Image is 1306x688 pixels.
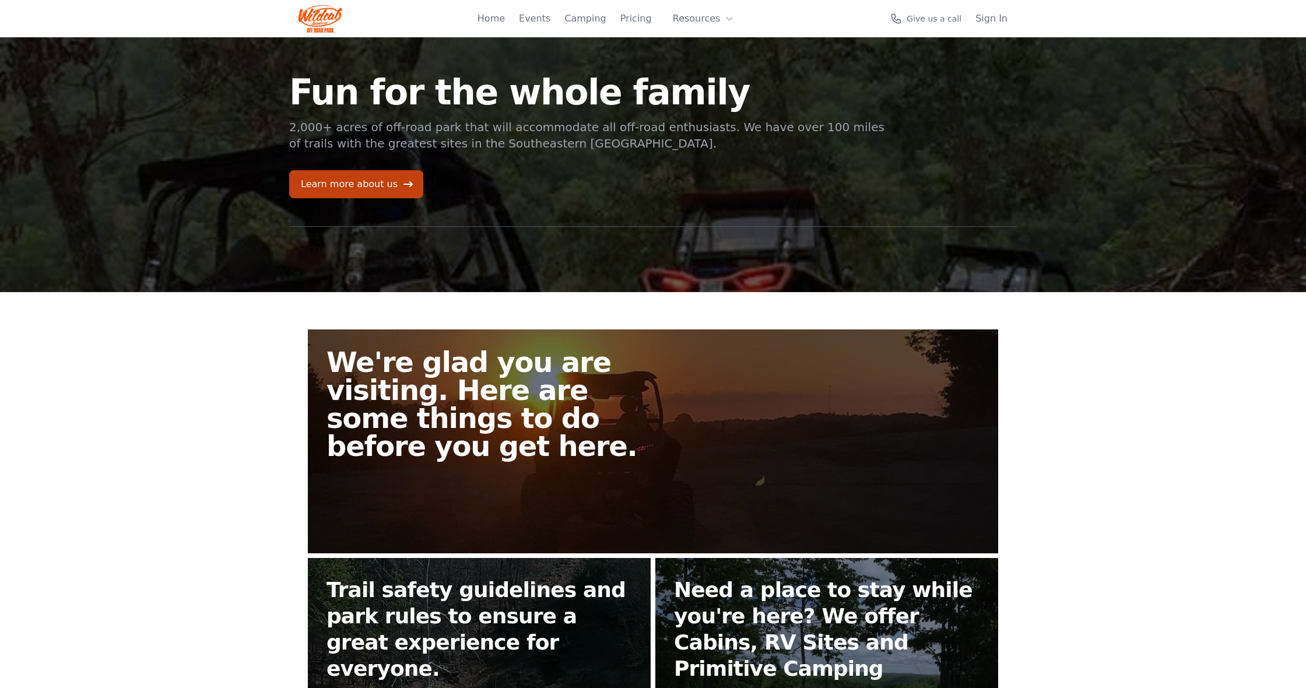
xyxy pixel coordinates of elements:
[674,577,980,682] h2: Need a place to stay while you're here? We offer Cabins, RV Sites and Primitive Camping
[478,12,505,26] a: Home
[620,12,652,26] a: Pricing
[564,12,606,26] a: Camping
[519,12,550,26] a: Events
[326,577,632,682] h2: Trail safety guidelines and park rules to ensure a great experience for everyone.
[289,75,886,110] h1: Fun for the whole family
[975,12,1007,26] a: Sign In
[326,348,662,460] h2: We're glad you are visiting. Here are some things to do before you get here.
[907,13,961,24] span: Give us a call
[666,7,742,30] button: Resources
[289,170,423,198] a: Learn more about us
[890,13,961,24] a: Give us a call
[308,329,998,553] a: We're glad you are visiting. Here are some things to do before you get here.
[289,119,886,152] p: 2,000+ acres of off-road park that will accommodate all off-road enthusiasts. We have over 100 mi...
[299,5,342,33] img: Wildcat Logo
